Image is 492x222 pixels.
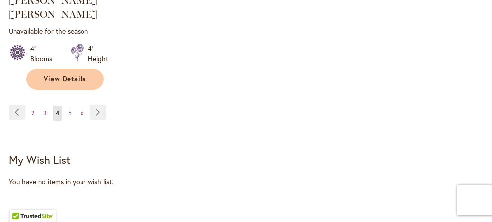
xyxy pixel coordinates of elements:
span: 5 [68,109,72,117]
iframe: Launch Accessibility Center [7,187,35,215]
span: 3 [43,109,47,117]
strong: My Wish List [9,152,70,167]
a: 5 [66,106,74,121]
span: 4 [56,109,59,117]
div: 4" Blooms [30,44,59,64]
a: 2 [29,106,37,121]
a: 6 [78,106,86,121]
p: Unavailable for the season [9,26,121,36]
div: You have no items in your wish list. [9,177,483,187]
a: View Details [26,69,104,90]
span: View Details [44,75,86,83]
span: 2 [31,109,34,117]
span: 6 [81,109,84,117]
a: 3 [41,106,49,121]
div: 4' Height [88,44,108,64]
